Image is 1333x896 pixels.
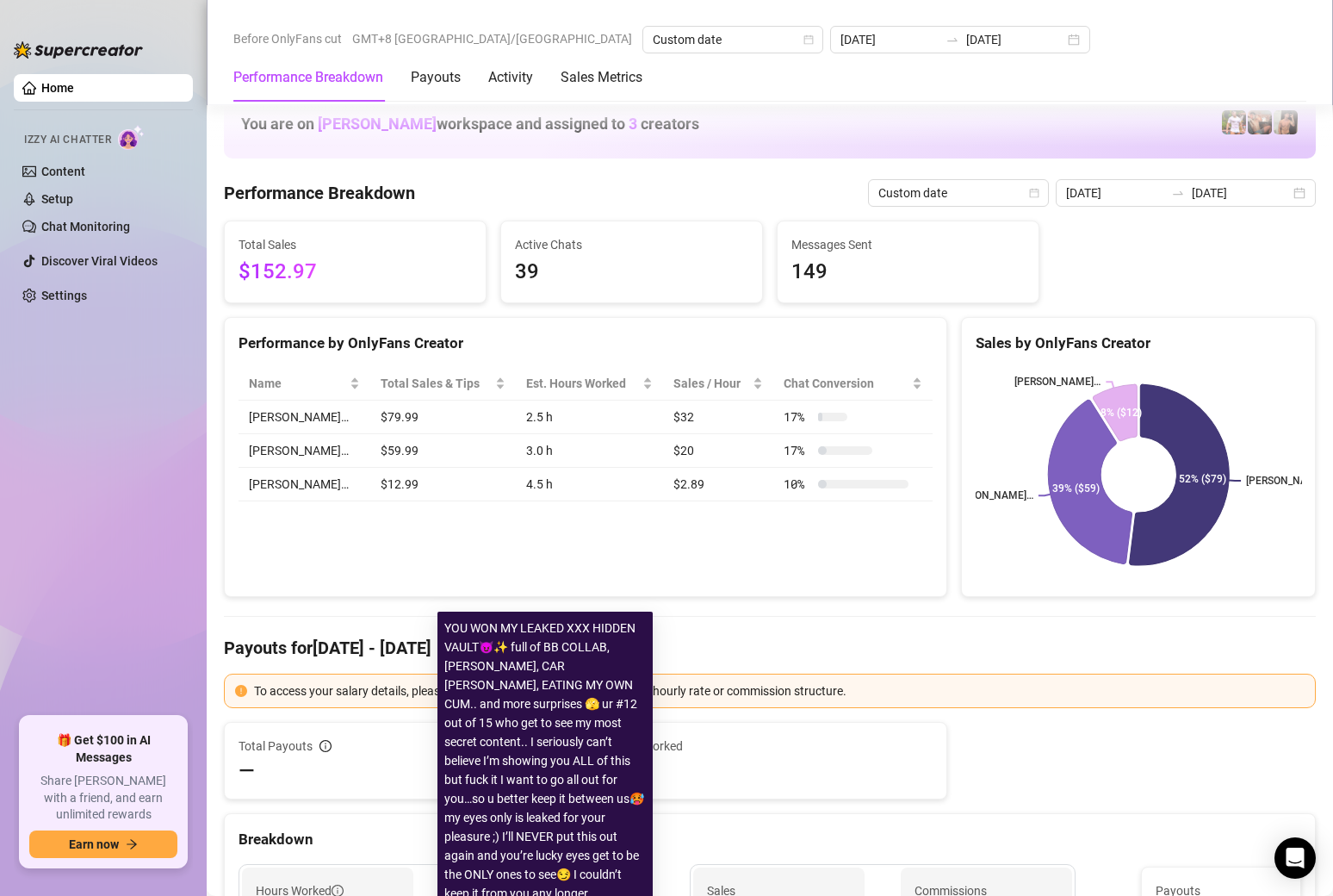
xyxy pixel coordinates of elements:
span: to [945,33,959,47]
text: [PERSON_NAME]… [947,489,1033,501]
input: Start date [1066,184,1164,202]
div: Sales Metrics [561,67,642,88]
div: Sales by OnlyFans Creator [976,332,1301,355]
div: To access your salary details, please reach out to your manager to set your hourly rate or commis... [254,681,1305,700]
span: Hours Worked [607,737,933,756]
span: 10 % [784,475,811,494]
span: GMT+8 [GEOGRAPHIC_DATA]/[GEOGRAPHIC_DATA] [352,26,632,52]
span: swap-right [1171,186,1185,200]
span: to [1171,186,1185,200]
span: 4.5 [607,757,933,785]
span: Messages Sent [791,235,1025,254]
td: 4.5 h [516,468,662,501]
td: $79.99 [370,401,516,434]
img: logo-BBDzfeDw.svg [14,41,143,59]
span: 17 % [784,408,811,426]
text: [PERSON_NAME]… [1014,376,1100,389]
th: Chat Conversion [773,367,933,401]
div: Performance Breakdown [233,67,383,88]
span: 39 [515,256,748,289]
text: [PERSON_NAME]… [1246,475,1332,487]
span: 🎁 Get $100 in AI Messages [29,732,177,766]
img: Hector [1222,110,1246,134]
h4: Performance Breakdown [224,181,415,205]
span: Name [249,374,346,393]
td: $32 [663,401,774,434]
div: Activity [488,67,533,88]
td: $12.99 [370,468,516,501]
input: End date [966,30,1064,49]
div: Breakdown [239,828,1301,851]
div: Open Intercom Messenger [1274,837,1316,879]
a: Content [41,165,85,178]
a: Setup [41,192,73,206]
button: Earn nowarrow-right [29,831,177,858]
span: 17 % [784,441,811,460]
span: Total Sales & Tips [381,374,492,393]
td: 2.5 h [516,401,662,434]
span: [PERSON_NAME] [318,115,437,133]
div: Payouts [411,67,461,88]
span: $152.97 [239,256,472,289]
span: info-circle [319,740,332,752]
img: Zach [1274,110,1298,134]
td: [PERSON_NAME]… [239,468,370,501]
span: Active Chats [515,235,748,254]
input: End date [1192,184,1290,202]
span: exclamation-circle [235,685,247,697]
th: Sales / Hour [663,367,774,401]
th: Total Sales & Tips [370,367,516,401]
span: arrow-right [126,838,138,850]
td: $20 [663,434,774,468]
h1: You are on workspace and assigned to creators [241,115,699,134]
a: Home [41,81,74,95]
span: 149 [791,256,1025,289]
span: Custom date [653,27,813,53]
th: Name [239,367,370,401]
input: Start date [840,30,939,49]
img: Osvaldo [1248,110,1272,134]
span: calendar [803,34,814,45]
span: Total Payouts [239,737,313,756]
span: Custom date [878,180,1038,206]
td: [PERSON_NAME]… [239,401,370,434]
span: Total Sales [239,235,472,254]
span: — [239,757,255,785]
span: Earn now [69,837,119,851]
h4: Payouts for [DATE] - [DATE] [224,636,1316,660]
div: Performance by OnlyFans Creator [239,332,933,355]
td: 3.0 h [516,434,662,468]
span: calendar [1029,188,1039,198]
a: Discover Viral Videos [41,254,158,268]
span: Izzy AI Chatter [24,132,111,148]
div: Est. Hours Worked [526,374,638,393]
span: swap-right [945,33,959,47]
a: Settings [41,289,87,302]
td: $2.89 [663,468,774,501]
img: AI Chatter [118,125,145,150]
td: [PERSON_NAME]… [239,434,370,468]
span: Share [PERSON_NAME] with a friend, and earn unlimited rewards [29,773,177,824]
td: $59.99 [370,434,516,468]
span: Sales / Hour [673,374,750,393]
a: Chat Monitoring [41,220,130,233]
span: 3 [629,115,637,133]
span: Chat Conversion [784,374,908,393]
span: Before OnlyFans cut [233,26,342,52]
